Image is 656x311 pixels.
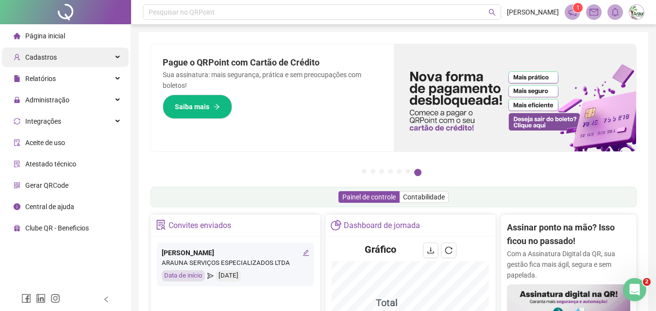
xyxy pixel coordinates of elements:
[36,294,46,303] span: linkedin
[207,270,214,281] span: send
[331,220,341,230] span: pie-chart
[163,56,382,69] h2: Pague o QRPoint com Cartão de Crédito
[213,103,220,110] span: arrow-right
[488,9,496,16] span: search
[629,5,644,19] img: 48028
[589,8,598,16] span: mail
[103,296,110,303] span: left
[14,139,20,146] span: audit
[394,44,637,151] img: banner%2F096dab35-e1a4-4d07-87c2-cf089f3812bf.png
[25,75,56,82] span: Relatórios
[25,96,69,104] span: Administração
[14,33,20,39] span: home
[507,248,630,280] p: Com a Assinatura Digital da QR, sua gestão fica mais ágil, segura e sem papelada.
[156,220,166,230] span: solution
[14,118,20,125] span: sync
[25,224,89,232] span: Clube QR - Beneficios
[163,95,232,119] button: Saiba mais
[397,169,402,174] button: 5
[14,75,20,82] span: file
[611,8,620,16] span: bell
[163,69,382,91] p: Sua assinatura: mais segurança, prática e sem preocupações com boletos!
[342,193,396,201] span: Painel de controle
[14,54,20,61] span: user-add
[362,169,367,174] button: 1
[507,221,630,248] h2: Assinar ponto na mão? Isso ficou no passado!
[21,294,31,303] span: facebook
[14,97,20,103] span: lock
[25,160,76,168] span: Atestado técnico
[365,243,396,256] h4: Gráfico
[388,169,393,174] button: 4
[568,8,577,16] span: notification
[162,247,309,258] div: [PERSON_NAME]
[623,278,646,301] iframe: Intercom live chat
[50,294,60,303] span: instagram
[25,32,65,40] span: Página inicial
[427,246,435,254] span: download
[573,3,583,13] sup: 1
[25,139,65,147] span: Aceite de uso
[216,270,241,281] div: [DATE]
[303,249,309,256] span: edit
[414,169,421,176] button: 7
[14,182,20,189] span: qrcode
[507,7,559,17] span: [PERSON_NAME]
[14,161,20,167] span: solution
[14,225,20,231] span: gift
[25,203,74,211] span: Central de ajuda
[14,203,20,210] span: info-circle
[25,181,68,189] span: Gerar QRCode
[25,53,57,61] span: Cadastros
[162,270,205,281] div: Data de início
[643,278,651,286] span: 2
[344,217,420,234] div: Dashboard de jornada
[175,101,209,112] span: Saiba mais
[168,217,231,234] div: Convites enviados
[370,169,375,174] button: 2
[162,258,309,268] div: ARAUNA SERVIÇOS ESPECIALIZADOS LTDA
[405,169,410,174] button: 6
[403,193,445,201] span: Contabilidade
[445,246,453,254] span: reload
[379,169,384,174] button: 3
[25,117,61,125] span: Integrações
[576,4,580,11] span: 1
